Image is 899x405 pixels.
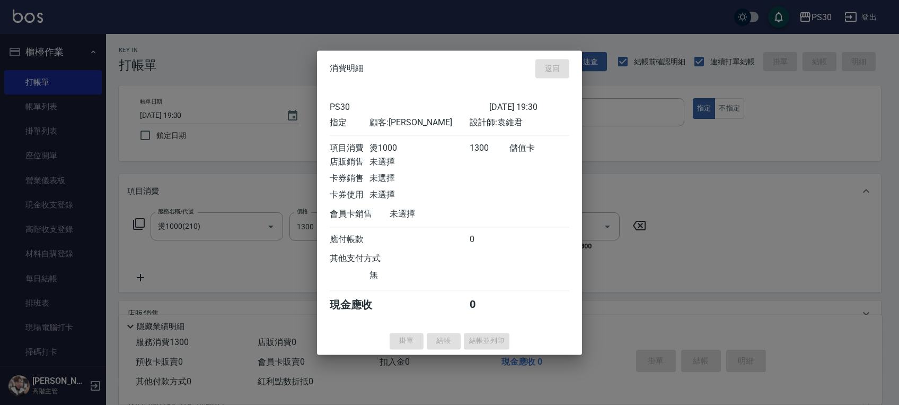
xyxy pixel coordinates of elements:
[330,209,390,220] div: 會員卡銷售
[509,143,569,154] div: 儲值卡
[330,63,364,74] span: 消費明細
[470,117,569,128] div: 設計師: 袁維君
[470,234,509,245] div: 0
[330,234,369,245] div: 應付帳款
[330,102,489,112] div: PS30
[470,143,509,154] div: 1300
[330,298,390,312] div: 現金應收
[390,209,489,220] div: 未選擇
[369,270,469,281] div: 無
[330,143,369,154] div: 項目消費
[330,173,369,184] div: 卡券銷售
[330,253,410,264] div: 其他支付方式
[489,102,569,112] div: [DATE] 19:30
[369,189,469,201] div: 未選擇
[369,173,469,184] div: 未選擇
[470,298,509,312] div: 0
[330,189,369,201] div: 卡券使用
[369,143,469,154] div: 燙1000
[369,157,469,168] div: 未選擇
[330,157,369,168] div: 店販銷售
[330,117,369,128] div: 指定
[369,117,469,128] div: 顧客: [PERSON_NAME]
